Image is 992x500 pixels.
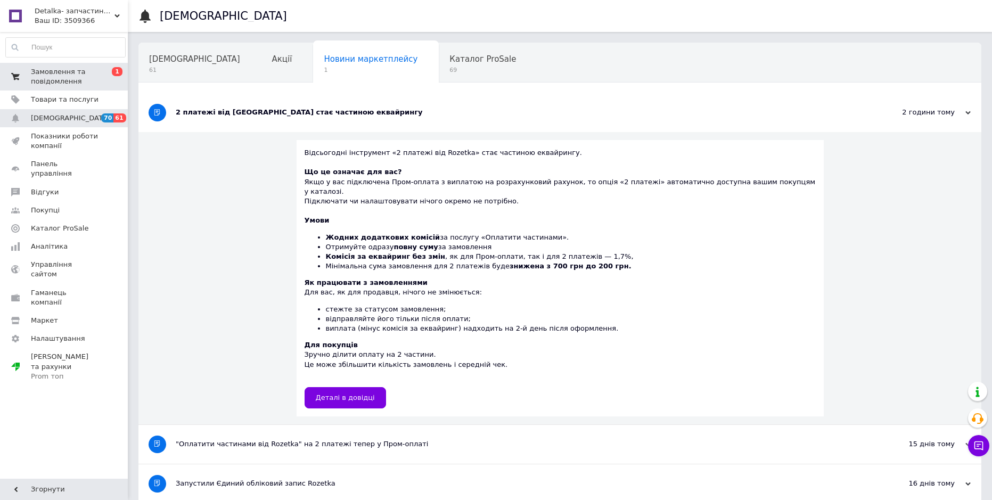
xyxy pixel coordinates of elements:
div: Для вас, як для продавця, нічого не змінюється: [305,278,816,333]
li: Отримуйте одразу за замовлення [326,242,816,252]
div: Зручно ділити оплату на 2 частини. Це може збільшити кількість замовлень і середній чек. [305,340,816,379]
span: [DEMOGRAPHIC_DATA] [149,54,240,64]
li: за послугу «Оплатити частинами». [326,233,816,242]
b: Жодних додаткових комісій [326,233,440,241]
span: Акції [272,54,292,64]
span: 1 [324,66,417,74]
span: Замовлення та повідомлення [31,67,99,86]
div: Ваш ID: 3509366 [35,16,128,26]
span: Налаштування [31,334,85,343]
div: 2 години тому [864,108,971,117]
li: Мінімальна сума замовлення для 2 платежів буде [326,261,816,271]
div: 2 платежі від [GEOGRAPHIC_DATA] стає частиною еквайрингу [176,108,864,117]
b: Комісія за еквайринг без змін [326,252,446,260]
div: Prom топ [31,372,99,381]
li: стежте за статусом замовлення; [326,305,816,314]
span: Деталі в довідці [316,394,375,401]
a: Деталі в довідці [305,387,386,408]
span: Покупці [31,206,60,215]
div: Якщо у вас підключена Пром-оплата з виплатою на розрахунковий рахунок, то опція «2 платежі» автом... [305,167,816,206]
span: Управління сайтом [31,260,99,279]
div: Відсьогодні інструмент «2 платежі від Rozetka» стає частиною еквайрингу. [305,148,816,167]
span: Панель управління [31,159,99,178]
span: Відгуки [31,187,59,197]
li: , як для Пром-оплати, так і для 2 платежів — 1,7%, [326,252,816,261]
span: Гаманець компанії [31,288,99,307]
b: Як працювати з замовленнями [305,278,428,286]
span: Новини маркетплейсу [324,54,417,64]
b: Що це означає для вас? [305,168,402,176]
span: Маркет [31,316,58,325]
h1: [DEMOGRAPHIC_DATA] [160,10,287,22]
b: знижена з 700 грн до 200 грн. [510,262,632,270]
div: Запустили Єдиний обліковий запис Rozetka [176,479,864,488]
span: Detalka- запчастини і аксесуари для побутової техніки [35,6,114,16]
li: відправляйте його тільки після оплати; [326,314,816,324]
b: Умови [305,216,330,224]
input: Пошук [6,38,125,57]
button: Чат з покупцем [968,435,989,456]
b: повну суму [393,243,438,251]
span: Каталог ProSale [31,224,88,233]
span: 70 [101,113,113,122]
span: Товари та послуги [31,95,99,104]
span: 69 [449,66,516,74]
span: 1 [112,67,122,76]
li: виплата (мінус комісія за еквайринг) надходить на 2-й день після оформлення. [326,324,816,333]
span: Аналітика [31,242,68,251]
span: [PERSON_NAME] та рахунки [31,352,99,381]
span: [DEMOGRAPHIC_DATA] [31,113,110,123]
div: 16 днів тому [864,479,971,488]
b: Для покупців [305,341,358,349]
span: Каталог ProSale [449,54,516,64]
div: "Оплатити частинами від Rozetka" на 2 платежі тепер у Пром-оплаті [176,439,864,449]
span: 61 [149,66,240,74]
span: Показники роботи компанії [31,132,99,151]
div: 15 днів тому [864,439,971,449]
span: 61 [113,113,126,122]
